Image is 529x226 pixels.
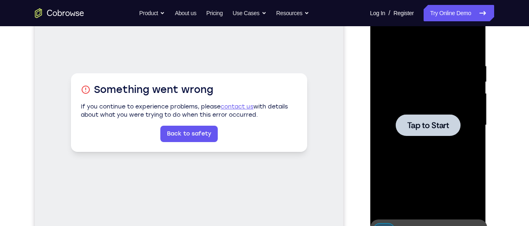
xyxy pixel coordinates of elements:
a: Try Online Demo [424,5,494,21]
button: Product [139,5,165,21]
span: / [388,8,390,18]
a: Log In [370,5,385,21]
a: Pricing [206,5,223,21]
button: Resources [276,5,310,21]
a: About us [175,5,196,21]
a: Register [394,5,414,21]
h1: Something went wrong [46,108,262,121]
a: Back to safety [125,150,183,167]
p: If you continue to experience problems, please with details about what you were trying to do when... [46,127,262,144]
button: Tap to Start [25,110,90,131]
a: contact us [186,128,219,135]
button: Use Cases [233,5,266,21]
a: Go to the home page [35,8,84,18]
span: Tap to Start [37,117,79,125]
